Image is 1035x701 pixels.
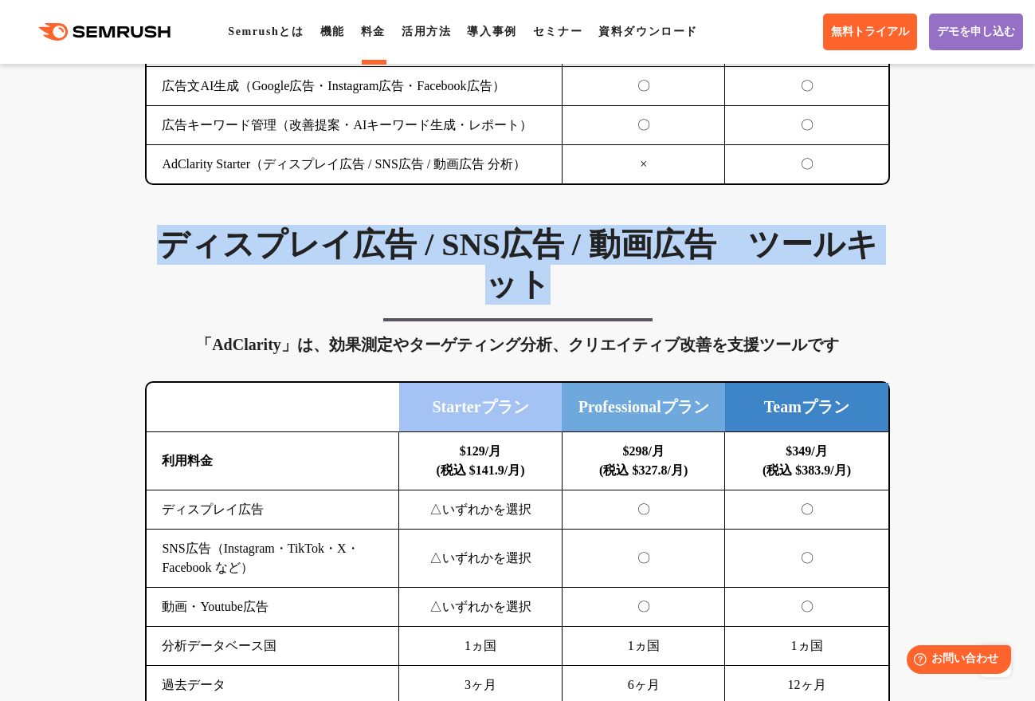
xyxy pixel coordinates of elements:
[725,383,888,432] td: Teamプラン
[562,627,725,666] td: 1ヵ国
[562,588,725,627] td: 〇
[399,627,563,666] td: 1ヵ国
[598,26,698,37] a: 資料ダウンロード
[823,14,917,50] a: 無料トライアル
[436,444,524,477] b: $129/月 (税込 $141.9/月)
[562,106,725,145] td: 〇
[831,25,909,39] span: 無料トライアル
[725,67,888,106] td: 〇
[162,454,213,467] b: 利用料金
[599,444,688,477] b: $298/月 (税込 $327.8/月)
[467,26,516,37] a: 導入事例
[147,490,398,530] td: ディスプレイ広告
[147,530,398,588] td: SNS広告（Instagram・TikTok・X・Facebook など）
[399,383,563,432] td: Starterプラン
[929,14,1023,50] a: デモを申し込む
[893,639,1017,683] iframe: Help widget launcher
[562,383,725,432] td: Professionalプラン
[533,26,582,37] a: セミナー
[228,26,304,37] a: Semrushとは
[399,490,563,530] td: △いずれかを選択
[725,588,888,627] td: 〇
[763,444,851,477] b: $349/月 (税込 $383.9/月)
[147,106,562,145] td: 広告キーワード管理（改善提案・AIキーワード生成・レポート）
[562,530,725,588] td: 〇
[147,588,398,627] td: 動画・Youtube広告
[147,627,398,666] td: 分析データベース国
[145,332,889,357] div: 「AdClarity」は、効果測定やターゲティング分析、クリエイティブ改善を支援ツールです
[399,588,563,627] td: △いずれかを選択
[562,67,725,106] td: 〇
[402,26,451,37] a: 活用方法
[725,530,888,588] td: 〇
[320,26,345,37] a: 機能
[937,25,1015,39] span: デモを申し込む
[725,106,888,145] td: 〇
[147,67,562,106] td: 広告文AI生成（Google広告・Instagram広告・Facebook広告）
[361,26,386,37] a: 料金
[725,627,888,666] td: 1ヵ国
[145,225,889,305] h3: ディスプレイ広告 / SNS広告 / 動画広告 ツールキット
[399,530,563,588] td: △いずれかを選択
[725,490,888,530] td: 〇
[725,145,888,184] td: 〇
[147,145,562,184] td: AdClarity Starter（ディスプレイ広告 / SNS広告 / 動画広告 分析）
[562,490,725,530] td: 〇
[562,145,725,184] td: ×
